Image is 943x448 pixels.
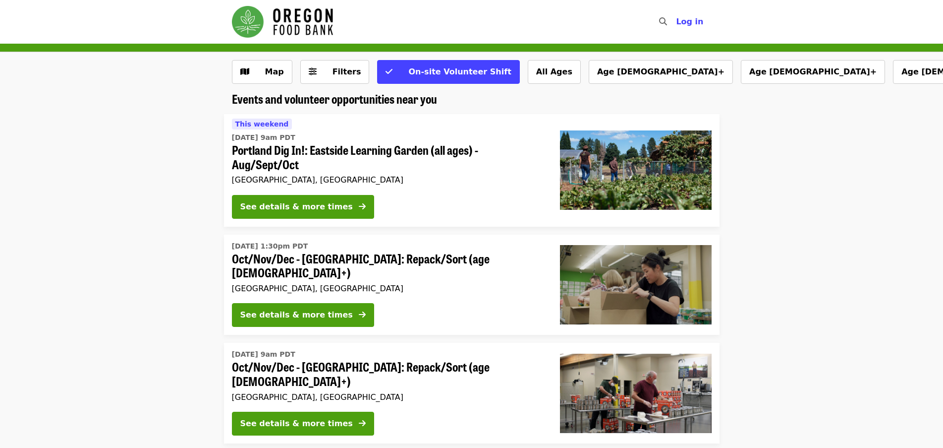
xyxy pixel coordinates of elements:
span: Filters [333,67,361,76]
button: On-site Volunteer Shift [377,60,519,84]
input: Search [673,10,681,34]
i: arrow-right icon [359,419,366,428]
i: arrow-right icon [359,310,366,320]
span: Map [265,67,284,76]
span: Portland Dig In!: Eastside Learning Garden (all ages) - Aug/Sept/Oct [232,143,544,172]
img: Oct/Nov/Dec - Portland: Repack/Sort (age 8+) organized by Oregon Food Bank [560,245,712,324]
button: See details & more times [232,303,374,327]
button: Log in [668,12,711,32]
i: search icon [659,17,667,26]
div: See details & more times [240,418,353,430]
time: [DATE] 9am PDT [232,349,295,360]
button: See details & more times [232,195,374,219]
img: Portland Dig In!: Eastside Learning Garden (all ages) - Aug/Sept/Oct organized by Oregon Food Bank [560,130,712,210]
button: All Ages [528,60,581,84]
img: Oregon Food Bank - Home [232,6,333,38]
time: [DATE] 9am PDT [232,132,295,143]
button: Age [DEMOGRAPHIC_DATA]+ [741,60,885,84]
i: arrow-right icon [359,202,366,211]
span: On-site Volunteer Shift [408,67,511,76]
div: [GEOGRAPHIC_DATA], [GEOGRAPHIC_DATA] [232,284,544,293]
button: Show map view [232,60,292,84]
a: See details for "Portland Dig In!: Eastside Learning Garden (all ages) - Aug/Sept/Oct" [224,114,720,227]
button: Filters (0 selected) [300,60,370,84]
span: Events and volunteer opportunities near you [232,90,437,107]
div: [GEOGRAPHIC_DATA], [GEOGRAPHIC_DATA] [232,175,544,185]
time: [DATE] 1:30pm PDT [232,241,308,252]
span: This weekend [235,120,289,128]
a: See details for "Oct/Nov/Dec - Portland: Repack/Sort (age 16+)" [224,343,720,444]
div: See details & more times [240,309,353,321]
button: Age [DEMOGRAPHIC_DATA]+ [589,60,733,84]
a: See details for "Oct/Nov/Dec - Portland: Repack/Sort (age 8+)" [224,235,720,335]
i: map icon [240,67,249,76]
div: [GEOGRAPHIC_DATA], [GEOGRAPHIC_DATA] [232,392,544,402]
i: check icon [386,67,392,76]
div: See details & more times [240,201,353,213]
button: See details & more times [232,412,374,436]
span: Log in [676,17,703,26]
i: sliders-h icon [309,67,317,76]
span: Oct/Nov/Dec - [GEOGRAPHIC_DATA]: Repack/Sort (age [DEMOGRAPHIC_DATA]+) [232,252,544,280]
img: Oct/Nov/Dec - Portland: Repack/Sort (age 16+) organized by Oregon Food Bank [560,354,712,433]
span: Oct/Nov/Dec - [GEOGRAPHIC_DATA]: Repack/Sort (age [DEMOGRAPHIC_DATA]+) [232,360,544,388]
